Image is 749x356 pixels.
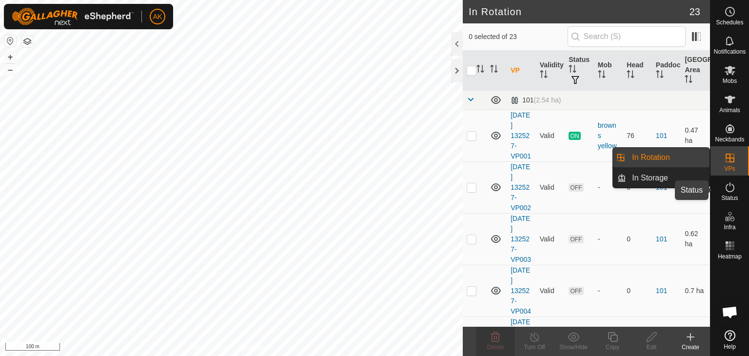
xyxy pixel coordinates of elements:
span: AK [153,12,162,22]
span: OFF [569,287,583,295]
li: In Storage [613,168,710,188]
td: 0.7 ha [681,265,710,316]
span: Delete [487,344,504,351]
p-sorticon: Activate to sort [540,72,548,79]
td: 0.47 ha [681,110,710,161]
span: Heatmap [718,254,742,259]
p-sorticon: Activate to sort [627,72,634,79]
span: 0 selected of 23 [469,32,567,42]
img: Gallagher Logo [12,8,134,25]
th: Paddock [652,51,681,91]
span: (2.54 ha) [533,96,561,104]
span: Neckbands [715,137,744,142]
div: - [598,182,619,193]
a: Privacy Policy [193,343,230,352]
td: 76 [623,110,652,161]
span: Status [721,195,738,201]
p-sorticon: Activate to sort [476,66,484,74]
p-sorticon: Activate to sort [490,66,498,74]
a: 101 [656,183,667,191]
div: Copy [593,343,632,352]
a: Contact Us [241,343,270,352]
button: – [4,64,16,76]
span: Schedules [716,20,743,25]
div: - [598,286,619,296]
div: - [598,234,619,244]
span: OFF [569,183,583,192]
button: Map Layers [21,36,33,47]
input: Search (S) [568,26,686,47]
div: Show/Hide [554,343,593,352]
div: Edit [632,343,671,352]
span: Notifications [714,49,746,55]
a: [DATE] 132527-VP004 [511,266,531,315]
p-sorticon: Activate to sort [656,72,664,79]
a: In Rotation [626,148,710,167]
td: Valid [536,161,565,213]
div: Create [671,343,710,352]
div: browns yellow [598,120,619,151]
th: Validity [536,51,565,91]
span: OFF [569,235,583,243]
p-sorticon: Activate to sort [598,72,606,79]
a: Help [710,326,749,354]
span: In Storage [632,172,668,184]
td: 0 [623,213,652,265]
a: [DATE] 132527-VP003 [511,215,531,263]
a: Open chat [715,297,745,327]
button: Reset Map [4,35,16,47]
td: 0 [623,265,652,316]
a: [DATE] 132527-VP001 [511,111,531,160]
th: Mob [594,51,623,91]
a: 101 [656,287,667,295]
td: Valid [536,213,565,265]
a: In Storage [626,168,710,188]
div: 101 [511,96,561,104]
span: Animals [719,107,740,113]
span: Infra [724,224,735,230]
div: Turn Off [515,343,554,352]
td: Valid [536,265,565,316]
th: Head [623,51,652,91]
span: VPs [724,166,735,172]
p-sorticon: Activate to sort [685,77,692,84]
a: 101 [656,132,667,139]
span: 23 [690,4,700,19]
p-sorticon: Activate to sort [569,66,576,74]
td: 0.62 ha [681,213,710,265]
th: Status [565,51,594,91]
li: In Rotation [613,148,710,167]
span: In Rotation [632,152,670,163]
a: 101 [656,235,667,243]
a: [DATE] 132527-VP002 [511,163,531,212]
button: + [4,51,16,63]
h2: In Rotation [469,6,690,18]
td: Valid [536,110,565,161]
span: ON [569,132,580,140]
span: Mobs [723,78,737,84]
th: [GEOGRAPHIC_DATA] Area [681,51,710,91]
span: Help [724,344,736,350]
th: VP [507,51,536,91]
